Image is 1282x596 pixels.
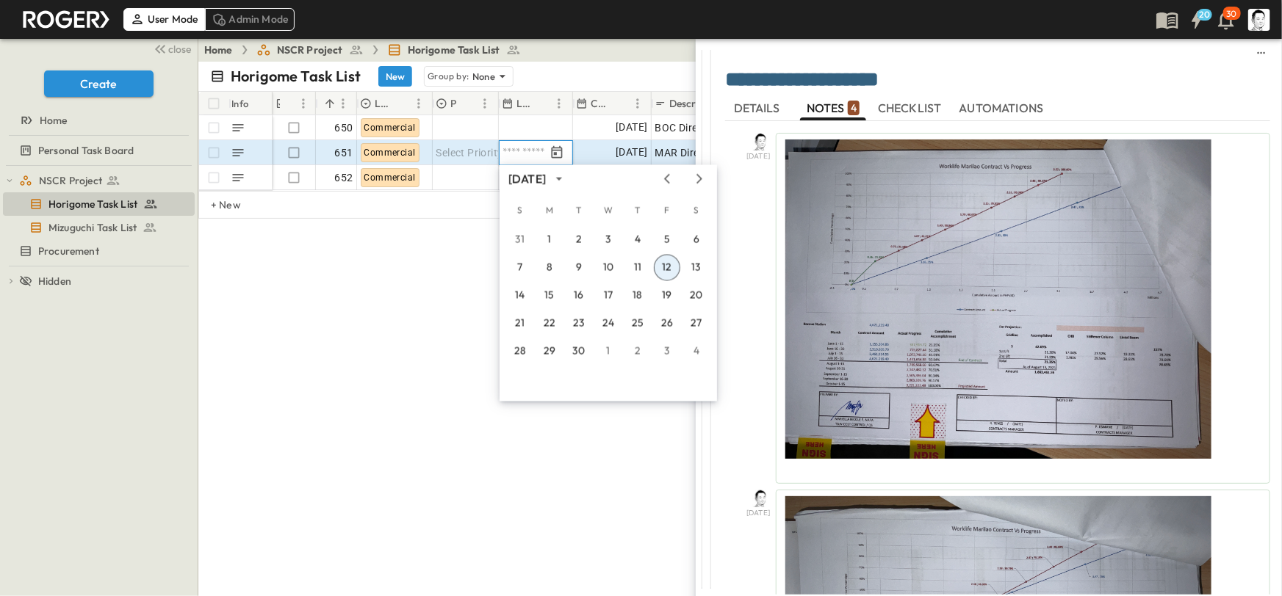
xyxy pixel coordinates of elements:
span: Sunday [507,196,533,225]
button: Sort [322,95,338,112]
span: Home [40,113,68,128]
button: 28 [507,338,533,365]
span: Hidden [38,274,71,288]
button: 4 [624,227,651,253]
button: Menu [550,95,568,112]
button: Previous month [658,173,676,185]
button: sidedrawer-menu [1253,44,1270,62]
button: 29 [536,338,563,365]
button: 22 [536,310,563,337]
span: MAR Direct Worklife [655,145,750,160]
button: Menu [334,95,352,112]
img: 6abc47f366f2da2b6a2bd8e3eb9a10cd1effd319f1d4b83284f4aace80b34126.jpeg [785,139,1211,459]
button: 3 [595,227,622,253]
button: Menu [629,95,647,112]
div: [DATE] [508,170,546,187]
span: Personal Task Board [38,143,134,158]
span: Select Priority [436,145,503,160]
div: User Mode [123,8,205,30]
span: DETAILS [734,102,782,115]
span: Monday [536,196,563,225]
span: AUTOMATIONS [959,102,1047,115]
button: 27 [683,310,710,337]
span: Procurement [38,244,99,258]
button: 15 [536,283,563,309]
span: CHECKLIST [878,102,945,115]
span: Friday [654,196,680,225]
h6: 20 [1200,9,1211,21]
button: 18 [624,283,651,309]
button: 4 [683,338,710,365]
p: Group by: [428,69,469,84]
button: 14 [507,283,533,309]
span: BOC Direct Worklife [655,120,749,135]
nav: breadcrumbs [204,43,530,57]
div: test [3,169,195,192]
img: Profile Picture [1248,9,1270,31]
button: 8 [536,255,563,281]
span: 651 [334,145,353,160]
button: Sort [534,95,550,112]
button: 11 [624,255,651,281]
button: 16 [566,283,592,309]
p: Description [669,96,723,111]
button: 19 [654,283,680,309]
button: 7 [507,255,533,281]
button: Menu [295,95,312,112]
button: New [378,66,412,87]
span: Thursday [624,196,651,225]
span: Mizuguchi Task List [48,220,137,235]
span: 650 [334,120,353,135]
button: 6 [683,227,710,253]
button: Menu [410,95,428,112]
p: 30 [1227,8,1237,20]
span: close [169,42,192,57]
button: 24 [595,310,622,337]
span: NOTES [807,102,860,115]
span: [DATE] [746,150,770,163]
button: 23 [566,310,592,337]
button: 2 [624,338,651,365]
button: 9 [566,255,592,281]
img: Profile Picture [752,490,770,507]
span: [DATE] [616,119,647,136]
button: 30 [566,338,592,365]
span: [DATE] [746,507,770,520]
span: 652 [334,170,353,185]
p: Log [375,96,391,111]
button: 13 [683,255,710,281]
span: Saturday [683,196,710,225]
button: Sort [283,95,299,112]
button: 10 [595,255,622,281]
button: 2 [566,227,592,253]
div: test [3,139,195,162]
p: Last Email Date [516,96,531,111]
button: 1 [536,227,563,253]
button: Sort [460,95,476,112]
span: Wednesday [595,196,622,225]
p: Priority [450,96,457,111]
span: Horigome Task List [408,43,500,57]
p: 4 [851,101,857,115]
span: Commercial [364,148,416,158]
p: Horigome Task List [231,66,361,87]
div: test [3,216,195,239]
p: None [472,69,496,84]
p: + New [211,197,220,212]
span: Commercial [364,172,416,183]
button: Sort [613,95,629,112]
div: Info [231,83,249,124]
button: calendar view is open, switch to year view [550,170,568,188]
span: Tuesday [566,196,592,225]
button: Menu [476,95,494,112]
button: Tracking Date Menu [548,144,566,161]
button: Next month [691,173,708,185]
button: 3 [654,338,680,365]
a: Home [204,43,233,57]
p: Created [591,96,610,111]
button: 1 [595,338,622,365]
button: 5 [654,227,680,253]
span: [DATE] [616,144,647,161]
button: Sort [394,95,410,112]
button: 17 [595,283,622,309]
